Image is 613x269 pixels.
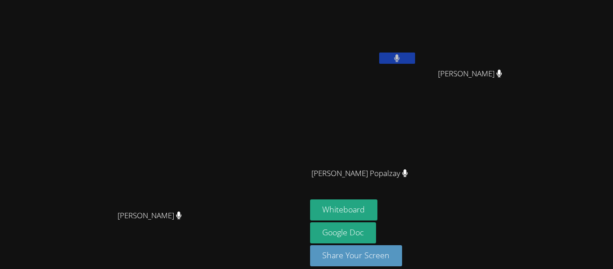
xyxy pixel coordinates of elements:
[310,199,378,220] button: Whiteboard
[118,209,182,222] span: [PERSON_NAME]
[311,167,408,180] span: [PERSON_NAME] Popalzay
[310,222,377,243] a: Google Doc
[310,245,403,266] button: Share Your Screen
[438,67,502,80] span: [PERSON_NAME]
